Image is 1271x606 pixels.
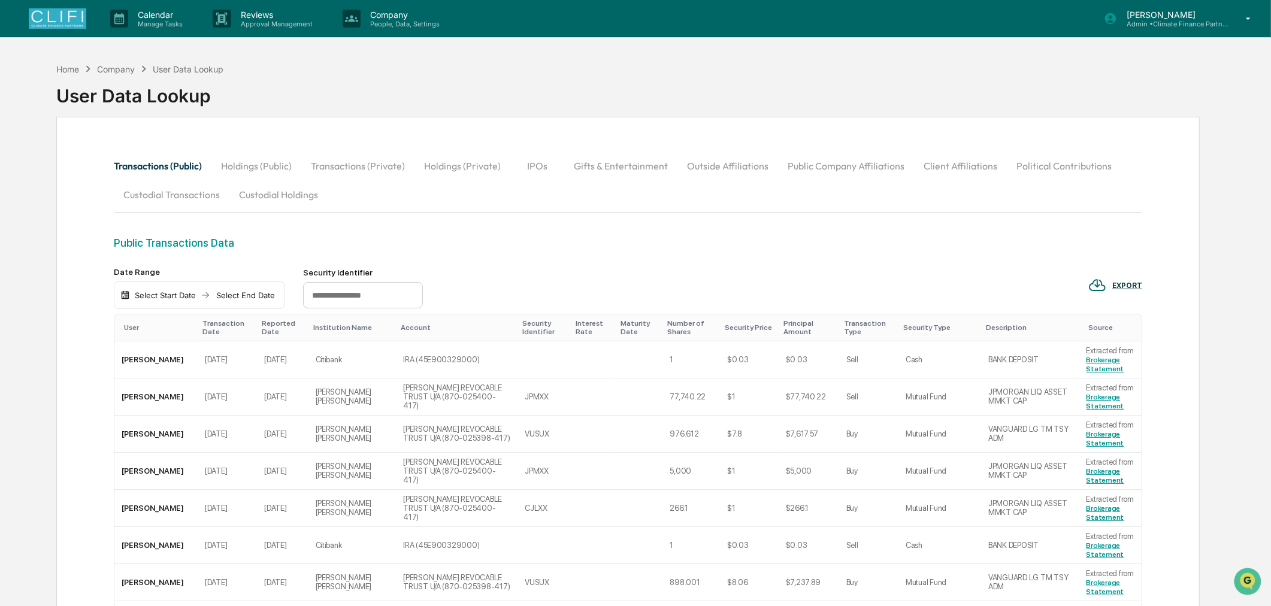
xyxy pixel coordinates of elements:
p: People, Data, Settings [361,20,446,28]
div: Reported Date [262,319,303,336]
img: logo [29,8,86,29]
div: Home [56,64,79,74]
td: [DATE] [198,341,257,378]
td: [DATE] [198,416,257,453]
td: [PERSON_NAME] [114,378,198,416]
button: Outside Affiliations [677,151,778,180]
td: [DATE] [198,527,257,564]
button: Start new chat [204,95,218,110]
td: [PERSON_NAME] REVOCABLE TRUST U/A (870-025400-417) [396,490,518,527]
td: Sell [839,378,898,416]
div: Security Price [725,323,774,332]
td: $77,740.22 [779,378,839,416]
td: BANK DEPOSIT [981,341,1079,378]
td: Cash [898,341,981,378]
span: Pylon [119,297,145,306]
div: Number of Shares [668,319,715,336]
div: Transaction Date [202,319,252,336]
td: [PERSON_NAME] [PERSON_NAME] [308,378,397,416]
td: $1 [720,490,779,527]
div: 🗄️ [87,246,96,256]
div: Start new chat [54,92,196,104]
td: VANGUARD LG TM TSY ADM [981,416,1079,453]
span: [PERSON_NAME] [37,195,97,205]
a: 🗄️Attestations [82,240,153,262]
button: Custodial Transactions [114,180,229,209]
span: • [99,163,104,172]
img: arrow right [201,290,210,300]
a: Brokerage Statement [1087,504,1124,522]
td: Extracted from [1079,490,1142,527]
td: Extracted from [1079,378,1142,416]
td: IRA (45E900329000) [396,527,518,564]
button: Transactions (Public) [114,151,211,180]
td: VANGUARD LG TM TSY ADM [981,564,1079,601]
td: [PERSON_NAME] REVOCABLE TRUST U/A (870-025400-417) [396,453,518,490]
td: [DATE] [257,564,308,601]
a: Brokerage Statement [1087,356,1124,373]
td: Mutual Fund [898,453,981,490]
div: 🔎 [12,269,22,278]
td: [DATE] [257,416,308,453]
td: [PERSON_NAME] [114,490,198,527]
td: [DATE] [198,453,257,490]
span: [DATE] [106,163,131,172]
div: Interest Rate [576,319,611,336]
td: 976.612 [663,416,720,453]
div: Security Identifier [303,268,423,277]
td: IRA (45E900329000) [396,341,518,378]
td: [PERSON_NAME] REVOCABLE TRUST U/A (870-025398-417) [396,564,518,601]
td: [DATE] [198,564,257,601]
p: Company [361,10,446,20]
td: $8.06 [720,564,779,601]
td: [PERSON_NAME] REVOCABLE TRUST U/A (870-025398-417) [396,416,518,453]
td: VUSUX [518,416,571,453]
span: [PERSON_NAME] [37,163,97,172]
td: [DATE] [198,490,257,527]
td: [PERSON_NAME] [114,416,198,453]
button: Gifts & Entertainment [564,151,677,180]
div: User Data Lookup [56,75,224,107]
div: Company [97,64,135,74]
td: Sell [839,341,898,378]
span: Data Lookup [24,268,75,280]
a: Brokerage Statement [1087,430,1124,447]
td: Extracted from [1079,453,1142,490]
p: Reviews [231,10,319,20]
td: [PERSON_NAME] [114,341,198,378]
td: 266.1 [663,490,720,527]
td: Cash [898,527,981,564]
div: Security Type [903,323,976,332]
td: 898.001 [663,564,720,601]
td: Buy [839,453,898,490]
button: Holdings (Private) [414,151,510,180]
td: $7,617.57 [779,416,839,453]
td: BANK DEPOSIT [981,527,1079,564]
td: Citibank [308,527,397,564]
td: JPMXX [518,378,571,416]
span: [DATE] [106,195,131,205]
button: Transactions (Private) [301,151,414,180]
td: $5,000 [779,453,839,490]
td: Extracted from [1079,564,1142,601]
td: [DATE] [257,378,308,416]
img: 1746055101610-c473b297-6a78-478c-a979-82029cc54cd1 [12,92,34,113]
a: Powered byPylon [84,296,145,306]
td: Extracted from [1079,416,1142,453]
div: User Data Lookup [153,64,223,74]
div: Security Identifier [522,319,566,336]
a: Brokerage Statement [1087,467,1124,484]
a: 🔎Data Lookup [7,263,80,284]
a: 🖐️Preclearance [7,240,82,262]
td: Mutual Fund [898,416,981,453]
td: $7.8 [720,416,779,453]
td: [PERSON_NAME] [114,453,198,490]
button: See all [186,131,218,145]
td: $0.03 [779,341,839,378]
td: $266.1 [779,490,839,527]
td: [DATE] [198,378,257,416]
td: Extracted from [1079,341,1142,378]
div: Maturity Date [621,319,658,336]
div: Select End Date [213,290,279,300]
